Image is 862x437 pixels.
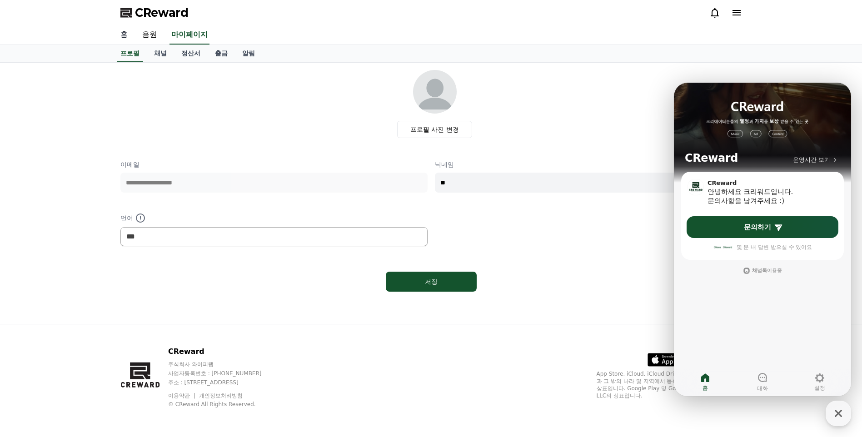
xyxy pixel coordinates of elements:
[168,370,279,377] p: 사업자등록번호 : [PHONE_NUMBER]
[135,25,164,45] a: 음원
[147,45,174,62] a: 채널
[404,277,458,286] div: 저장
[117,45,143,62] a: 프로필
[435,160,742,169] p: 닉네임
[199,392,243,399] a: 개인정보처리방침
[120,160,428,169] p: 이메일
[168,346,279,357] p: CReward
[169,25,209,45] a: 마이페이지
[120,5,189,20] a: CReward
[397,121,472,138] label: 프로필 사진 변경
[135,5,189,20] span: CReward
[413,70,457,114] img: profile_image
[168,379,279,386] p: 주소 : [STREET_ADDRESS]
[168,401,279,408] p: © CReward All Rights Reserved.
[674,83,851,396] iframe: Channel chat
[235,45,262,62] a: 알림
[597,370,742,399] p: App Store, iCloud, iCloud Drive 및 iTunes Store는 미국과 그 밖의 나라 및 지역에서 등록된 Apple Inc.의 서비스 상표입니다. Goo...
[208,45,235,62] a: 출금
[168,392,197,399] a: 이용약관
[113,25,135,45] a: 홈
[168,361,279,368] p: 주식회사 와이피랩
[174,45,208,62] a: 정산서
[120,213,428,223] p: 언어
[386,272,477,292] button: 저장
